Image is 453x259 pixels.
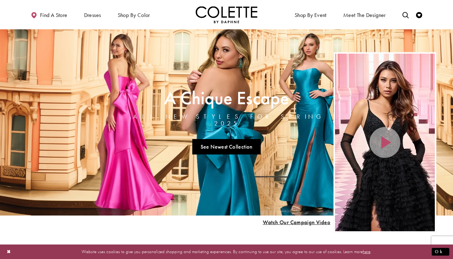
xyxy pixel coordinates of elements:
[342,6,387,23] a: Meet the designer
[192,139,261,154] a: See Newest Collection A Chique Escape All New Styles For Spring 2025
[4,246,14,257] button: Close Dialog
[40,12,67,18] span: Find a store
[293,6,328,23] span: Shop By Event
[116,6,152,23] span: Shop by color
[119,137,334,157] ul: Slider Links
[29,6,69,23] a: Find a store
[196,6,257,23] a: Visit Home Page
[414,6,424,23] a: Check Wishlist
[44,248,409,256] p: Website uses cookies to give you personalized shopping and marketing experiences. By continuing t...
[432,248,449,256] button: Submit Dialog
[343,12,386,18] span: Meet the designer
[84,12,101,18] span: Dresses
[196,6,257,23] img: Colette by Daphne
[295,12,327,18] span: Shop By Event
[263,219,330,225] span: Play Slide #15 Video
[401,6,410,23] a: Toggle search
[118,12,150,18] span: Shop by color
[83,6,103,23] span: Dresses
[363,249,370,255] a: here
